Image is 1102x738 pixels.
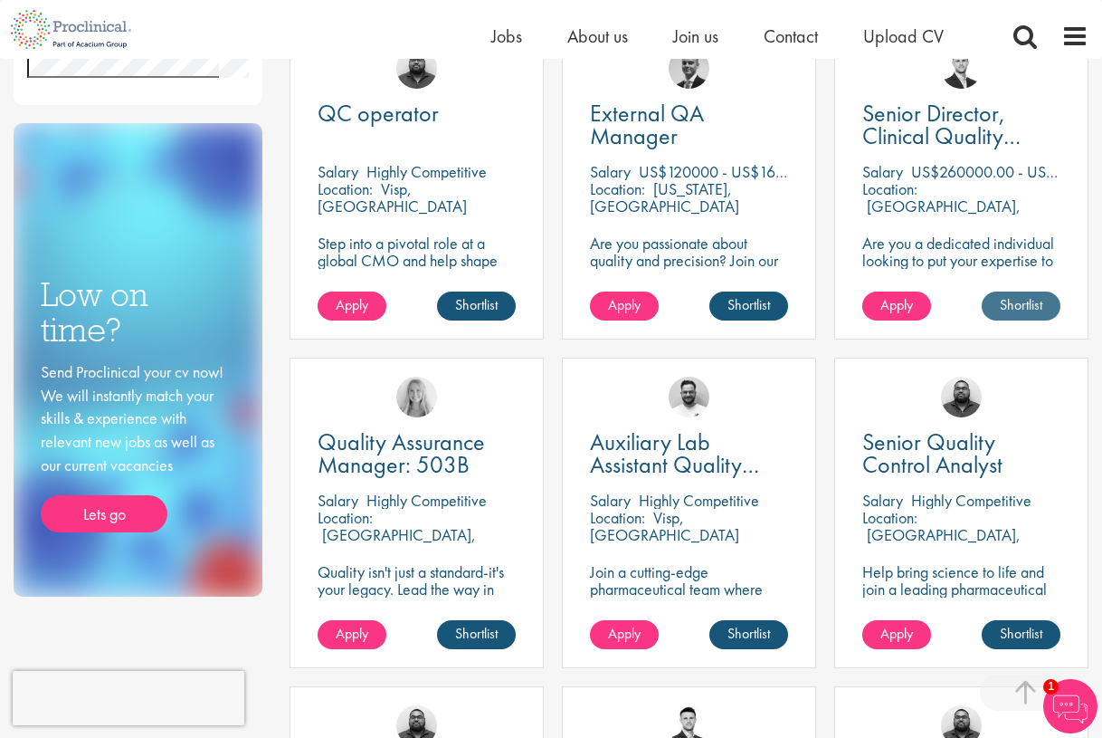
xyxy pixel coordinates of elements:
[590,427,759,503] span: Auxiliary Lab Assistant Quality Control
[669,48,709,89] img: Alex Bill
[764,24,818,48] a: Contact
[590,507,739,545] p: Visp, [GEOGRAPHIC_DATA]
[862,196,1021,234] p: [GEOGRAPHIC_DATA], [GEOGRAPHIC_DATA]
[639,161,880,182] p: US$120000 - US$160000 per annum
[318,178,467,216] p: Visp, [GEOGRAPHIC_DATA]
[862,427,1002,480] span: Senior Quality Control Analyst
[318,292,386,321] a: Apply
[709,620,788,649] a: Shortlist
[590,563,788,649] p: Join a cutting-edge pharmaceutical team where your precision and passion for quality will help sh...
[880,295,913,314] span: Apply
[336,295,368,314] span: Apply
[318,161,358,182] span: Salary
[639,490,759,511] p: Highly Competitive
[590,235,788,338] p: Are you passionate about quality and precision? Join our pharmaceutical client and help ensure to...
[396,48,437,89] img: Ashley Bennett
[608,295,641,314] span: Apply
[437,292,516,321] a: Shortlist
[608,624,641,643] span: Apply
[318,507,373,528] span: Location:
[982,292,1060,321] a: Shortlist
[590,292,659,321] a: Apply
[862,431,1060,476] a: Senior Quality Control Analyst
[590,98,704,151] span: External QA Manager
[862,292,931,321] a: Apply
[590,178,645,199] span: Location:
[1043,679,1059,695] span: 1
[318,431,516,476] a: Quality Assurance Manager: 503B
[318,563,516,615] p: Quality isn't just a standard-it's your legacy. Lead the way in 503B excellence.
[941,377,982,417] img: Ashley Bennett
[318,235,516,303] p: Step into a pivotal role at a global CMO and help shape the future of healthcare manufacturing.
[41,495,167,533] a: Lets go
[590,620,659,649] a: Apply
[590,431,788,476] a: Auxiliary Lab Assistant Quality Control
[862,102,1060,148] a: Senior Director, Clinical Quality Assurance
[590,161,631,182] span: Salary
[862,235,1060,338] p: Are you a dedicated individual looking to put your expertise to work fully flexibly in a remote p...
[318,490,358,511] span: Salary
[41,277,235,347] h3: Low on time?
[862,524,1021,562] p: [GEOGRAPHIC_DATA], [GEOGRAPHIC_DATA]
[862,620,931,649] a: Apply
[318,98,439,129] span: QC operator
[911,490,1031,511] p: Highly Competitive
[862,563,1060,666] p: Help bring science to life and join a leading pharmaceutical company to play a key role in delive...
[318,427,485,480] span: Quality Assurance Manager: 503B
[862,98,1021,174] span: Senior Director, Clinical Quality Assurance
[862,178,917,199] span: Location:
[941,48,982,89] img: Joshua Godden
[862,507,917,528] span: Location:
[437,620,516,649] a: Shortlist
[590,102,788,148] a: External QA Manager
[673,24,718,48] a: Join us
[863,24,944,48] a: Upload CV
[1043,679,1097,733] img: Chatbot
[982,620,1060,649] a: Shortlist
[366,161,487,182] p: Highly Competitive
[318,524,476,562] p: [GEOGRAPHIC_DATA], [GEOGRAPHIC_DATA]
[709,292,788,321] a: Shortlist
[862,490,903,511] span: Salary
[862,161,903,182] span: Salary
[396,377,437,417] img: Shannon Briggs
[669,377,709,417] img: Emile De Beer
[491,24,522,48] a: Jobs
[13,671,244,725] iframe: reCAPTCHA
[336,624,368,643] span: Apply
[318,178,373,199] span: Location:
[590,507,645,528] span: Location:
[41,360,235,532] div: Send Proclinical your cv now! We will instantly match your skills & experience with relevant new ...
[590,178,739,216] p: [US_STATE], [GEOGRAPHIC_DATA]
[590,490,631,511] span: Salary
[318,102,516,125] a: QC operator
[880,624,913,643] span: Apply
[318,620,386,649] a: Apply
[366,490,487,511] p: Highly Competitive
[567,24,628,48] a: About us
